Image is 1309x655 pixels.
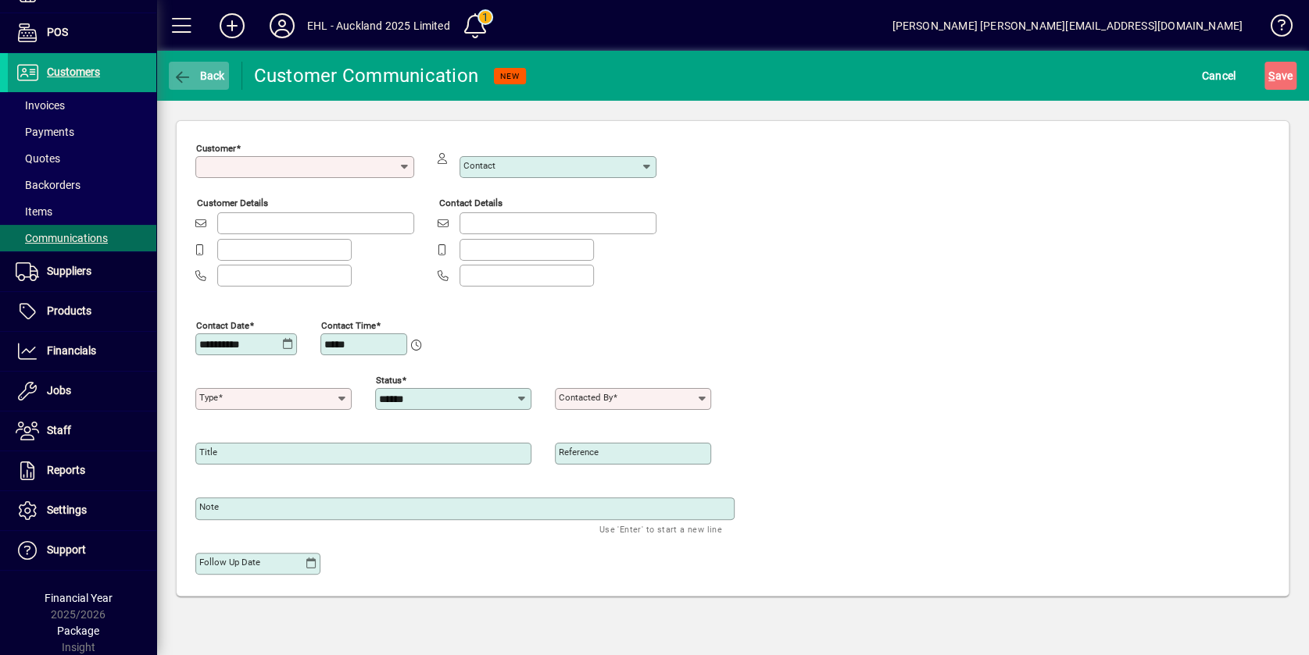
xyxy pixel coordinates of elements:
[8,225,156,251] a: Communications
[173,69,225,82] span: Back
[500,71,520,81] span: NEW
[47,304,91,317] span: Products
[16,179,80,191] span: Backorders
[47,26,68,38] span: POS
[47,504,87,516] span: Settings
[307,13,450,38] div: EHL - Auckland 2025 Limited
[47,66,100,78] span: Customers
[8,531,156,570] a: Support
[199,447,217,457] mat-label: Title
[8,451,156,490] a: Reports
[8,172,156,198] a: Backorders
[8,372,156,411] a: Jobs
[169,62,229,90] button: Back
[376,374,402,385] mat-label: Status
[254,63,479,88] div: Customer Communication
[199,557,260,568] mat-label: Follow up date
[599,520,722,538] mat-hint: Use 'Enter' to start a new line
[8,411,156,450] a: Staff
[321,319,376,330] mat-label: Contact time
[1202,63,1236,88] span: Cancel
[8,119,156,145] a: Payments
[463,160,495,171] mat-label: Contact
[8,491,156,530] a: Settings
[892,13,1243,38] div: [PERSON_NAME] [PERSON_NAME][EMAIL_ADDRESS][DOMAIN_NAME]
[16,152,60,165] span: Quotes
[156,62,242,90] app-page-header-button: Back
[196,143,236,154] mat-label: Customer
[8,13,156,52] a: POS
[1264,62,1296,90] button: Save
[1268,63,1293,88] span: ave
[47,344,96,357] span: Financials
[47,424,71,436] span: Staff
[47,265,91,277] span: Suppliers
[559,447,599,457] mat-label: Reference
[57,625,99,637] span: Package
[16,205,52,218] span: Items
[196,319,249,330] mat-label: Contact date
[16,126,74,138] span: Payments
[8,292,156,331] a: Products
[45,592,113,604] span: Financial Year
[16,99,65,112] span: Invoices
[8,92,156,119] a: Invoices
[16,232,108,244] span: Communications
[47,543,86,556] span: Support
[47,464,85,476] span: Reports
[1268,69,1275,82] span: S
[199,392,218,403] mat-label: Type
[47,384,71,397] span: Jobs
[559,392,613,403] mat-label: Contacted by
[8,252,156,291] a: Suppliers
[199,501,219,512] mat-label: Note
[257,12,307,40] button: Profile
[1198,62,1240,90] button: Cancel
[8,332,156,371] a: Financials
[8,145,156,172] a: Quotes
[1258,3,1289,54] a: Knowledge Base
[8,198,156,225] a: Items
[207,12,257,40] button: Add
